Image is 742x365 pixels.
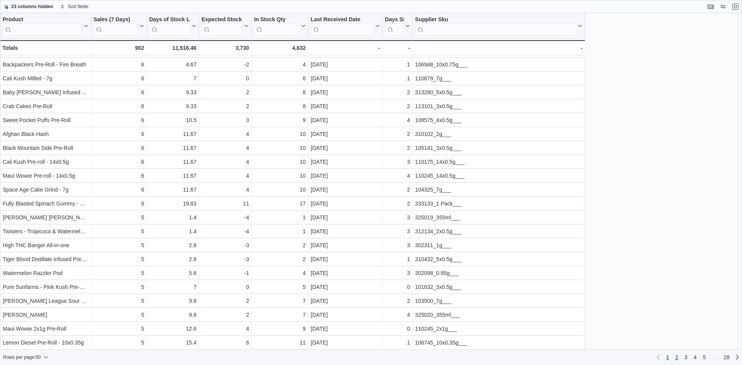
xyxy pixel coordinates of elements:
[254,16,300,24] div: In Stock Qty
[311,282,380,292] div: [DATE]
[94,16,144,36] button: Sales (7 Days)
[385,199,410,208] div: 2
[94,268,144,278] div: 5
[149,255,196,264] div: 2.8
[311,16,374,36] div: Last Received Date
[311,199,380,208] div: [DATE]
[3,268,88,278] div: Watermelon Razzler Pod
[149,16,190,36] div: Days of Stock Left (7 Days)
[254,16,300,36] div: In Stock Qty
[3,60,88,69] div: Backpackers Pre-Roll - Fire Breath
[385,43,410,53] div: -
[703,353,706,361] span: 5
[415,185,582,194] div: 104325_7g___
[94,129,144,139] div: 6
[201,227,249,236] div: -4
[94,324,144,333] div: 5
[666,353,669,361] span: 1
[311,157,380,166] div: [DATE]
[3,157,88,166] div: Cali Kush Pre-roll - 14x0.5g
[415,143,582,153] div: 105141_3x0.5g___
[415,60,582,69] div: 106948_10x0.75g___
[94,227,144,236] div: 5
[385,324,410,333] div: 0
[415,74,582,83] div: 110679_7g___
[311,102,380,111] div: [DATE]
[149,16,196,36] button: Days of Stock Left (7 Days)
[3,16,82,24] div: Product
[3,354,41,360] span: Rows per page : 50
[94,102,144,111] div: 6
[254,255,306,264] div: 2
[311,74,380,83] div: [DATE]
[201,88,249,97] div: 2
[201,199,249,208] div: 11
[3,310,88,319] div: [PERSON_NAME]
[415,43,582,53] div: -
[3,338,88,347] div: Lemon Diesel Pre-Roll - 10x0.35g
[254,115,306,125] div: 9
[311,213,380,222] div: [DATE]
[94,338,144,347] div: 5
[149,268,196,278] div: 5.6
[311,88,380,97] div: [DATE]
[201,16,243,24] div: Expected Stock (7 Days)
[3,143,88,153] div: Black Mountain Side Pre-Roll
[201,129,249,139] div: 4
[94,310,144,319] div: 5
[94,241,144,250] div: 5
[201,43,249,53] div: 3,730
[201,171,249,180] div: 4
[385,16,404,24] div: Days Since Last Sold
[672,351,681,363] a: Page 2 of 28
[254,129,306,139] div: 10
[415,16,582,36] button: Supplier Sku
[201,16,249,36] button: Expected Stock (7 Days)
[654,351,742,363] nav: Pagination for preceding grid
[3,185,88,194] div: Space Age Cake Grind - 7g
[254,324,306,333] div: 9
[3,199,88,208] div: Fully Blasted Spinach Gummy - Blue Raspberry Watermelon
[385,129,410,139] div: 2
[57,2,92,11] button: Sort fields
[149,338,196,347] div: 15.4
[94,143,144,153] div: 6
[3,282,88,292] div: Pure Sunfarms - Pink Kush Pre-Roll Indica - 3x0.5g
[201,241,249,250] div: -3
[201,157,249,166] div: 4
[311,296,380,306] div: [DATE]
[3,16,88,36] button: Product
[94,185,144,194] div: 6
[663,351,733,363] ul: Pagination for preceding grid
[415,282,582,292] div: 101632_3x0.5g___
[415,16,576,36] div: Supplier Sku
[3,102,88,111] div: Crab Cakes Pre-Roll
[415,255,582,264] div: 310432_5x0.5g___
[149,241,196,250] div: 2.8
[201,143,249,153] div: 4
[254,241,306,250] div: 2
[94,16,138,24] div: Sales (7 Days)
[385,268,410,278] div: 3
[94,171,144,180] div: 6
[311,16,374,24] div: Last Received Date
[3,88,88,97] div: Baby [PERSON_NAME] Infused Grand Daddy Purp Pre-Roll
[254,282,306,292] div: 5
[311,43,380,53] div: -
[149,296,196,306] div: 9.8
[684,353,688,361] span: 3
[415,171,582,180] div: 110245_14x0.5g___
[149,185,196,194] div: 11.67
[254,213,306,222] div: 1
[201,268,249,278] div: -1
[415,241,582,250] div: 302311_1g___
[3,74,88,83] div: Cali Kush Milled - 7g
[415,338,582,347] div: 106745_10x0.35g___
[201,213,249,222] div: -4
[149,16,190,24] div: Days of Stock Left (7 Days)
[149,199,196,208] div: 19.83
[94,213,144,222] div: 5
[94,16,138,36] div: Sales (7 Days)
[385,185,410,194] div: 2
[201,74,249,83] div: 0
